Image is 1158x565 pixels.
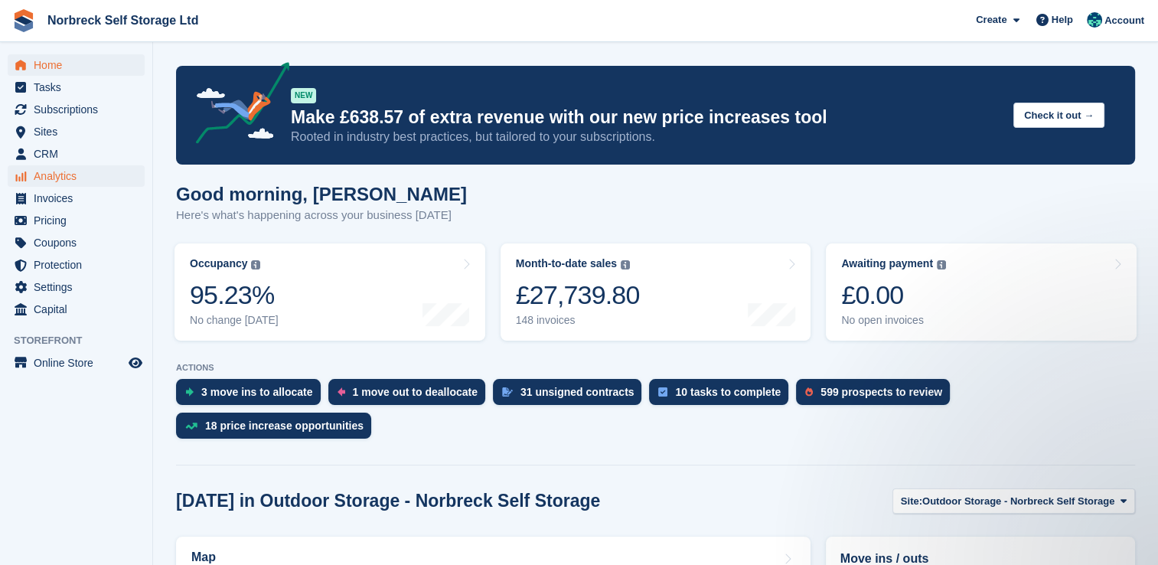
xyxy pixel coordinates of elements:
div: 148 invoices [516,314,640,327]
img: stora-icon-8386f47178a22dfd0bd8f6a31ec36ba5ce8667c1dd55bd0f319d3a0aa187defe.svg [12,9,35,32]
img: icon-info-grey-7440780725fd019a000dd9b08b2336e03edf1995a4989e88bcd33f0948082b44.svg [937,260,946,269]
div: 599 prospects to review [820,386,942,398]
a: Norbreck Self Storage Ltd [41,8,204,33]
span: Account [1104,13,1144,28]
span: Settings [34,276,126,298]
span: Create [976,12,1006,28]
a: 10 tasks to complete [649,379,796,413]
img: move_ins_to_allocate_icon-fdf77a2bb77ea45bf5b3d319d69a93e2d87916cf1d5bf7949dd705db3b84f3ca.svg [185,387,194,397]
div: £0.00 [841,279,946,311]
span: Capital [34,299,126,320]
a: Occupancy 95.23% No change [DATE] [175,243,485,341]
a: menu [8,232,145,253]
p: Make £638.57 of extra revenue with our new price increases tool [291,106,1001,129]
span: Site: [901,494,922,509]
span: Tasks [34,77,126,98]
div: 31 unsigned contracts [520,386,634,398]
p: Here's what's happening across your business [DATE] [176,207,467,224]
span: Analytics [34,165,126,187]
a: menu [8,352,145,374]
a: menu [8,254,145,276]
img: move_outs_to_deallocate_icon-f764333ba52eb49d3ac5e1228854f67142a1ed5810a6f6cc68b1a99e826820c5.svg [338,387,345,397]
a: menu [8,121,145,142]
div: Month-to-date sales [516,257,617,270]
div: 10 tasks to complete [675,386,781,398]
img: task-75834270c22a3079a89374b754ae025e5fb1db73e45f91037f5363f120a921f8.svg [658,387,667,397]
a: menu [8,54,145,76]
img: icon-info-grey-7440780725fd019a000dd9b08b2336e03edf1995a4989e88bcd33f0948082b44.svg [251,260,260,269]
a: Month-to-date sales £27,739.80 148 invoices [501,243,811,341]
span: Coupons [34,232,126,253]
div: 18 price increase opportunities [205,420,364,432]
div: Occupancy [190,257,247,270]
span: CRM [34,143,126,165]
a: 3 move ins to allocate [176,379,328,413]
div: 3 move ins to allocate [201,386,313,398]
a: Preview store [126,354,145,372]
img: prospect-51fa495bee0391a8d652442698ab0144808aea92771e9ea1ae160a38d050c398.svg [805,387,813,397]
img: icon-info-grey-7440780725fd019a000dd9b08b2336e03edf1995a4989e88bcd33f0948082b44.svg [621,260,630,269]
img: price-adjustments-announcement-icon-8257ccfd72463d97f412b2fc003d46551f7dbcb40ab6d574587a9cd5c0d94... [183,62,290,149]
div: NEW [291,88,316,103]
a: menu [8,165,145,187]
div: £27,739.80 [516,279,640,311]
p: ACTIONS [176,363,1135,373]
a: menu [8,188,145,209]
a: menu [8,299,145,320]
span: Storefront [14,333,152,348]
a: Awaiting payment £0.00 No open invoices [826,243,1137,341]
span: Pricing [34,210,126,231]
h2: [DATE] in Outdoor Storage - Norbreck Self Storage [176,491,600,511]
span: Protection [34,254,126,276]
span: Home [34,54,126,76]
span: Help [1052,12,1073,28]
img: contract_signature_icon-13c848040528278c33f63329250d36e43548de30e8caae1d1a13099fd9432cc5.svg [502,387,513,397]
span: Invoices [34,188,126,209]
button: Site: Outdoor Storage - Norbreck Self Storage [892,488,1135,514]
div: No open invoices [841,314,946,327]
a: 599 prospects to review [796,379,957,413]
a: 1 move out to deallocate [328,379,493,413]
a: menu [8,210,145,231]
a: 18 price increase opportunities [176,413,379,446]
span: Subscriptions [34,99,126,120]
img: price_increase_opportunities-93ffe204e8149a01c8c9dc8f82e8f89637d9d84a8eef4429ea346261dce0b2c0.svg [185,423,197,429]
div: 1 move out to deallocate [353,386,478,398]
span: Sites [34,121,126,142]
h2: Map [191,550,216,564]
span: Online Store [34,352,126,374]
a: menu [8,77,145,98]
a: menu [8,99,145,120]
img: Sally King [1087,12,1102,28]
div: 95.23% [190,279,279,311]
button: Check it out → [1013,103,1104,128]
div: Awaiting payment [841,257,933,270]
p: Rooted in industry best practices, but tailored to your subscriptions. [291,129,1001,145]
a: menu [8,143,145,165]
span: Outdoor Storage - Norbreck Self Storage [922,494,1114,509]
h1: Good morning, [PERSON_NAME] [176,184,467,204]
div: No change [DATE] [190,314,279,327]
a: 31 unsigned contracts [493,379,650,413]
a: menu [8,276,145,298]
